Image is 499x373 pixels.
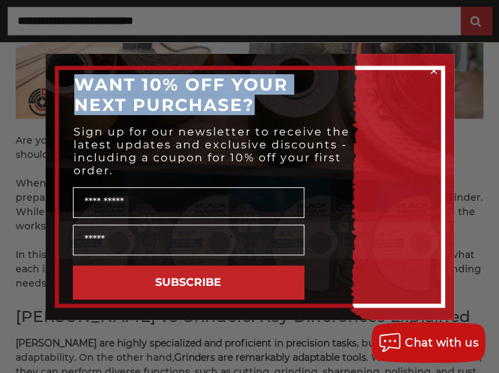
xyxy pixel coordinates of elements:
[371,322,485,363] button: Chat with us
[73,265,304,299] button: SUBSCRIBE
[74,125,350,177] span: Sign up for our newsletter to receive the latest updates and exclusive discounts - including a co...
[74,74,288,115] span: WANT 10% OFF YOUR NEXT PURCHASE?
[427,64,440,78] button: Close dialog
[405,336,479,349] span: Chat with us
[73,225,304,255] input: Email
